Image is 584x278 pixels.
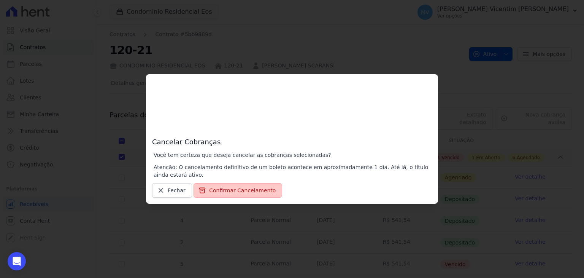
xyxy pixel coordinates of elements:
p: Atenção: O cancelamento definitivo de um boleto acontece em aproximadamente 1 dia. Até lá, o títu... [154,163,432,179]
h3: Cancelar Cobranças [152,80,432,147]
p: Você tem certeza que deseja cancelar as cobranças selecionadas? [154,151,432,159]
button: Confirmar Cancelamento [194,183,282,198]
div: Open Intercom Messenger [8,252,26,270]
a: Fechar [152,183,192,198]
span: Fechar [168,187,186,194]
